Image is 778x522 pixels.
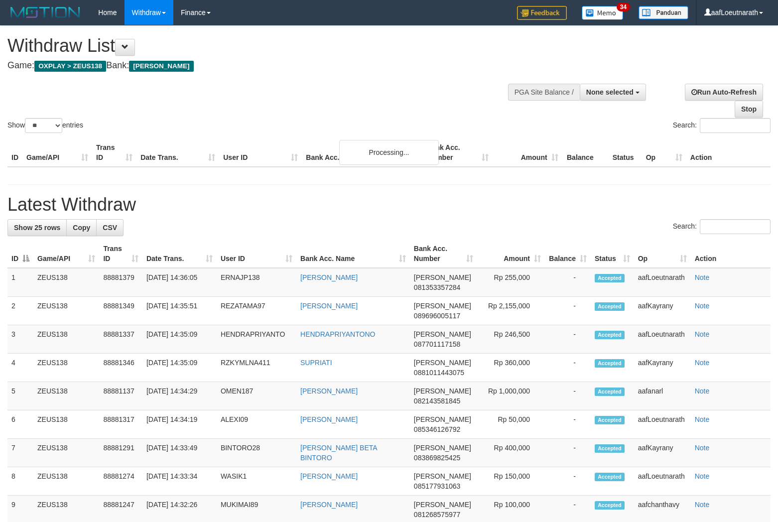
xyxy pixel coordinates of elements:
td: 88881137 [99,382,142,410]
td: aafKayrany [634,354,691,382]
input: Search: [700,219,771,234]
th: Op: activate to sort column ascending [634,240,691,268]
td: - [545,467,591,496]
td: [DATE] 14:35:51 [142,297,217,325]
td: 88881379 [99,268,142,297]
img: Button%20Memo.svg [582,6,624,20]
td: aafLoeutnarath [634,410,691,439]
td: aafKayrany [634,297,691,325]
span: Copy 0881011443075 to clipboard [414,369,464,377]
td: WASIK1 [217,467,296,496]
span: Copy 089696005117 to clipboard [414,312,460,320]
th: ID: activate to sort column descending [7,240,33,268]
label: Show entries [7,118,83,133]
span: Copy [73,224,90,232]
td: aafLoeutnarath [634,268,691,297]
img: MOTION_logo.png [7,5,83,20]
td: Rp 1,000,000 [477,382,545,410]
select: Showentries [25,118,62,133]
a: [PERSON_NAME] [300,387,358,395]
th: Balance: activate to sort column ascending [545,240,591,268]
td: - [545,410,591,439]
th: ID [7,138,22,167]
td: Rp 360,000 [477,354,545,382]
a: Stop [735,101,763,118]
td: ZEUS138 [33,382,99,410]
a: [PERSON_NAME] [300,472,358,480]
a: Copy [66,219,97,236]
td: [DATE] 14:33:49 [142,439,217,467]
td: aafanarl [634,382,691,410]
h1: Withdraw List [7,36,509,56]
td: BINTORO28 [217,439,296,467]
td: 88881346 [99,354,142,382]
td: aafKayrany [634,439,691,467]
span: [PERSON_NAME] [414,302,471,310]
th: User ID [219,138,302,167]
span: [PERSON_NAME] [414,501,471,509]
td: Rp 50,000 [477,410,545,439]
td: - [545,439,591,467]
th: Trans ID: activate to sort column ascending [99,240,142,268]
span: Copy 087701117158 to clipboard [414,340,460,348]
span: Copy 083869825425 to clipboard [414,454,460,462]
span: [PERSON_NAME] [414,444,471,452]
td: OMEN187 [217,382,296,410]
th: Action [691,240,771,268]
button: None selected [580,84,646,101]
span: Accepted [595,274,625,282]
span: OXPLAY > ZEUS138 [34,61,106,72]
td: 4 [7,354,33,382]
td: [DATE] 14:35:09 [142,354,217,382]
td: REZATAMA97 [217,297,296,325]
a: [PERSON_NAME] [300,415,358,423]
a: Note [695,415,710,423]
a: [PERSON_NAME] [300,501,358,509]
span: 34 [617,2,630,11]
span: Accepted [595,416,625,424]
span: [PERSON_NAME] [414,387,471,395]
span: Accepted [595,473,625,481]
span: [PERSON_NAME] [414,359,471,367]
th: Bank Acc. Name [302,138,422,167]
td: ZEUS138 [33,467,99,496]
a: Note [695,302,710,310]
span: [PERSON_NAME] [414,472,471,480]
td: - [545,354,591,382]
td: ERNAJP138 [217,268,296,297]
td: ZEUS138 [33,297,99,325]
td: [DATE] 14:33:34 [142,467,217,496]
th: Date Trans. [136,138,219,167]
span: Accepted [595,359,625,368]
td: Rp 150,000 [477,467,545,496]
label: Search: [673,219,771,234]
td: Rp 246,500 [477,325,545,354]
th: Bank Acc. Number [422,138,492,167]
td: 1 [7,268,33,297]
a: Note [695,330,710,338]
td: 88881274 [99,467,142,496]
td: RZKYMLNA411 [217,354,296,382]
label: Search: [673,118,771,133]
a: Show 25 rows [7,219,67,236]
a: Note [695,472,710,480]
a: Note [695,273,710,281]
a: Run Auto-Refresh [685,84,763,101]
td: 88881317 [99,410,142,439]
span: Accepted [595,388,625,396]
td: ZEUS138 [33,325,99,354]
td: ZEUS138 [33,410,99,439]
div: PGA Site Balance / [508,84,580,101]
th: Amount: activate to sort column ascending [477,240,545,268]
h1: Latest Withdraw [7,195,771,215]
span: Accepted [595,501,625,510]
a: [PERSON_NAME] BETA BINTORO [300,444,377,462]
a: HENDRAPRIYANTONO [300,330,375,338]
th: Amount [493,138,562,167]
span: Accepted [595,302,625,311]
td: [DATE] 14:36:05 [142,268,217,297]
th: Action [686,138,771,167]
th: Date Trans.: activate to sort column ascending [142,240,217,268]
img: panduan.png [639,6,688,19]
td: ZEUS138 [33,354,99,382]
